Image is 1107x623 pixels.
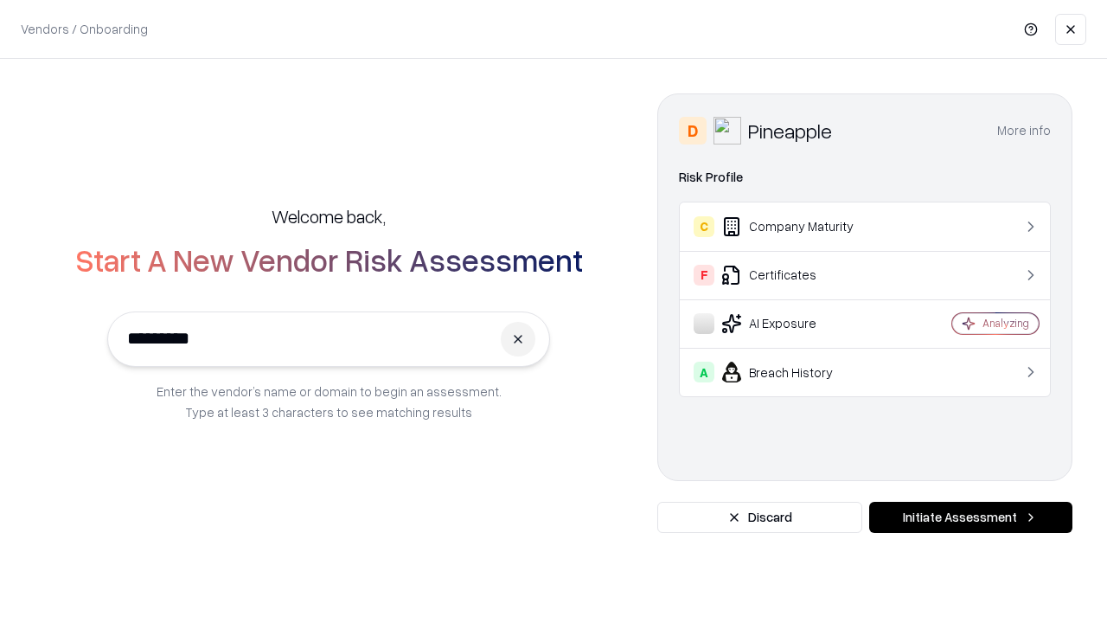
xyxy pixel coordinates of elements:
[997,115,1051,146] button: More info
[21,20,148,38] p: Vendors / Onboarding
[748,117,832,145] div: Pineapple
[982,316,1029,331] div: Analyzing
[272,204,386,228] h5: Welcome back,
[157,381,502,422] p: Enter the vendor’s name or domain to begin an assessment. Type at least 3 characters to see match...
[694,216,714,237] div: C
[694,362,900,382] div: Breach History
[694,362,714,382] div: A
[679,167,1051,188] div: Risk Profile
[694,265,900,286] div: Certificates
[75,242,583,277] h2: Start A New Vendor Risk Assessment
[657,502,862,533] button: Discard
[869,502,1072,533] button: Initiate Assessment
[694,216,900,237] div: Company Maturity
[713,117,741,145] img: Pineapple
[694,265,714,286] div: F
[694,313,900,334] div: AI Exposure
[679,117,707,145] div: D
